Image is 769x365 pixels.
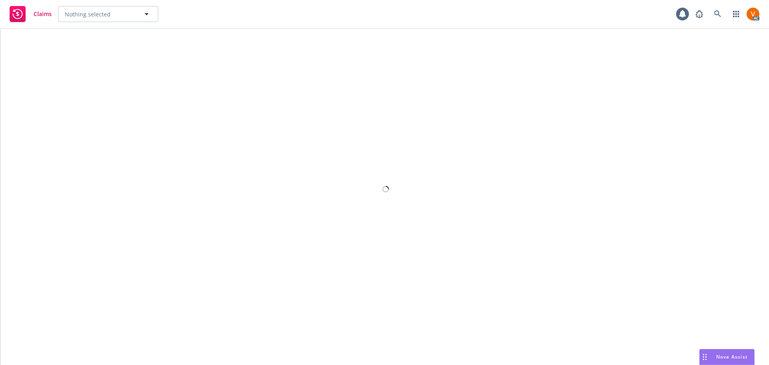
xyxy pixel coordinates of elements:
span: Nothing selected [65,10,111,18]
a: Switch app [728,6,744,22]
a: Search [710,6,726,22]
span: Nova Assist [716,353,748,360]
a: Report a Bug [691,6,707,22]
span: Claims [34,11,52,17]
button: Nova Assist [699,349,755,365]
button: Nothing selected [58,6,158,22]
div: Drag to move [700,349,710,365]
img: photo [747,8,759,20]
